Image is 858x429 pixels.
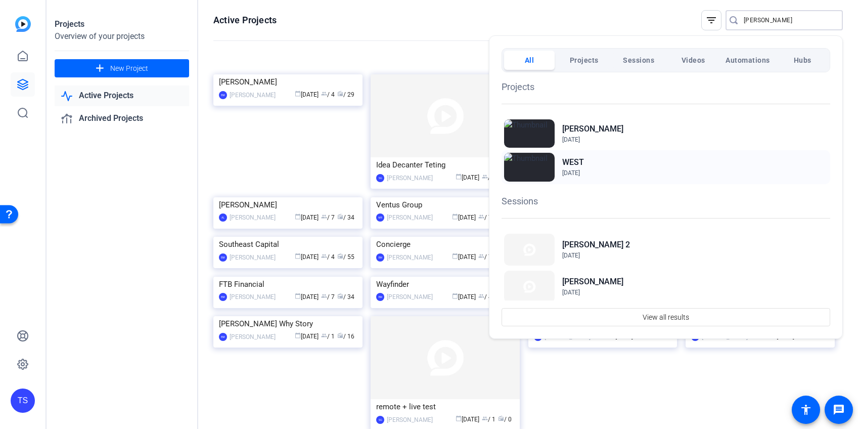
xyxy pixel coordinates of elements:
[562,252,580,259] span: [DATE]
[794,51,811,69] span: Hubs
[504,153,555,181] img: Thumbnail
[525,51,534,69] span: All
[623,51,654,69] span: Sessions
[562,239,630,251] h2: [PERSON_NAME] 2
[562,276,623,288] h2: [PERSON_NAME]
[502,308,830,326] button: View all results
[502,194,830,208] h1: Sessions
[682,51,705,69] span: Videos
[643,308,689,327] span: View all results
[562,123,623,135] h2: [PERSON_NAME]
[562,156,584,168] h2: WEST
[502,80,830,94] h1: Projects
[504,234,555,266] img: Thumbnail
[562,136,580,143] span: [DATE]
[562,169,580,177] span: [DATE]
[504,119,555,148] img: Thumbnail
[562,289,580,296] span: [DATE]
[504,271,555,303] img: Thumbnail
[726,51,770,69] span: Automations
[570,51,599,69] span: Projects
